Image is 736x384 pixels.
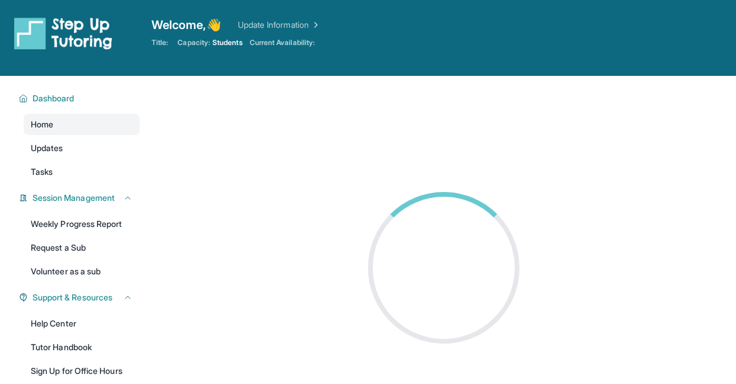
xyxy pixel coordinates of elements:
a: Update Information [238,19,321,31]
img: Chevron Right [309,19,321,31]
span: Support & Resources [33,292,112,303]
span: Home [31,119,53,130]
a: Tutor Handbook [24,337,140,358]
a: Tasks [24,161,140,183]
span: Capacity: [177,38,210,47]
span: Welcome, 👋 [151,17,221,33]
a: Sign Up for Office Hours [24,360,140,382]
a: Volunteer as a sub [24,261,140,282]
a: Updates [24,137,140,159]
button: Support & Resources [28,292,133,303]
span: Tasks [31,166,53,178]
button: Session Management [28,192,133,204]
a: Request a Sub [24,237,140,258]
span: Updates [31,142,63,154]
span: Dashboard [33,92,75,104]
span: Session Management [33,192,115,204]
img: logo [14,17,112,50]
a: Home [24,114,140,135]
span: Title: [151,38,168,47]
span: Students [212,38,243,47]
a: Help Center [24,313,140,334]
span: Current Availability: [250,38,315,47]
button: Dashboard [28,92,133,104]
a: Weekly Progress Report [24,213,140,235]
